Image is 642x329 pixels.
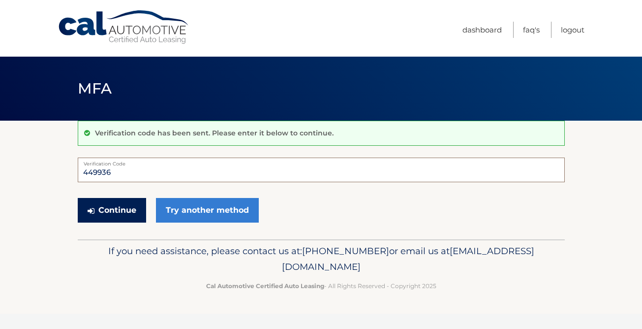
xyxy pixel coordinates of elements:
[78,79,112,98] span: MFA
[84,281,558,291] p: - All Rights Reserved - Copyright 2025
[561,22,584,38] a: Logout
[302,245,389,257] span: [PHONE_NUMBER]
[58,10,190,45] a: Cal Automotive
[95,129,334,137] p: Verification code has been sent. Please enter it below to continue.
[523,22,540,38] a: FAQ's
[78,158,565,165] label: Verification Code
[156,198,259,223] a: Try another method
[462,22,502,38] a: Dashboard
[84,243,558,275] p: If you need assistance, please contact us at: or email us at
[206,282,324,290] strong: Cal Automotive Certified Auto Leasing
[78,158,565,182] input: Verification Code
[282,245,534,272] span: [EMAIL_ADDRESS][DOMAIN_NAME]
[78,198,146,223] button: Continue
